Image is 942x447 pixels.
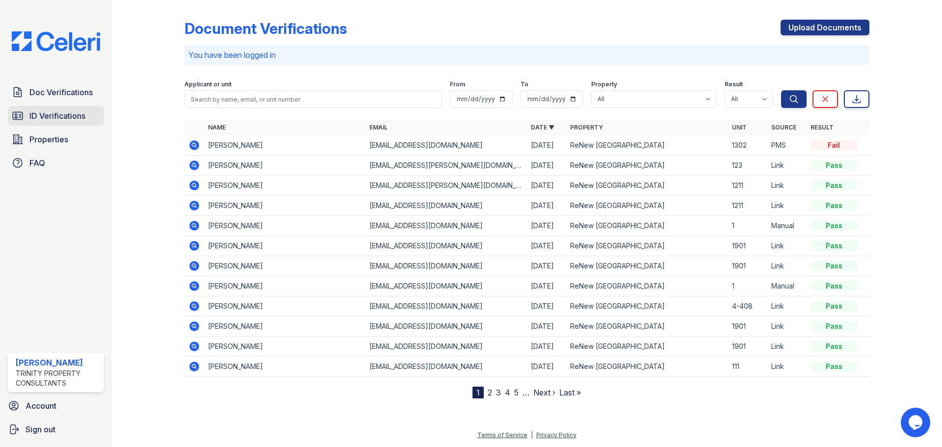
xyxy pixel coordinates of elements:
a: Unit [732,124,747,131]
div: Document Verifications [184,20,347,37]
td: Link [767,316,807,337]
div: Pass [811,241,858,251]
iframe: chat widget [901,408,932,437]
td: [EMAIL_ADDRESS][DOMAIN_NAME] [366,357,527,377]
td: [DATE] [527,236,566,256]
div: Pass [811,281,858,291]
div: [PERSON_NAME] [16,357,100,368]
td: [PERSON_NAME] [204,316,366,337]
span: … [523,387,529,398]
td: [EMAIL_ADDRESS][DOMAIN_NAME] [366,236,527,256]
td: [DATE] [527,216,566,236]
td: [PERSON_NAME] [204,296,366,316]
td: 1 [728,216,767,236]
img: CE_Logo_Blue-a8612792a0a2168367f1c8372b55b34899dd931a85d93a1a3d3e32e68fde9ad4.png [4,31,108,51]
a: ID Verifications [8,106,104,126]
td: [PERSON_NAME] [204,216,366,236]
td: 1211 [728,196,767,216]
td: [DATE] [527,357,566,377]
td: ReNew [GEOGRAPHIC_DATA] [566,256,728,276]
a: Email [369,124,388,131]
td: 111 [728,357,767,377]
div: Pass [811,160,858,170]
td: Link [767,256,807,276]
a: Result [811,124,834,131]
div: Pass [811,301,858,311]
td: [EMAIL_ADDRESS][PERSON_NAME][DOMAIN_NAME] [366,156,527,176]
td: 1 [728,276,767,296]
td: [DATE] [527,276,566,296]
td: ReNew [GEOGRAPHIC_DATA] [566,337,728,357]
a: Properties [8,130,104,149]
td: [EMAIL_ADDRESS][DOMAIN_NAME] [366,196,527,216]
a: Upload Documents [781,20,869,35]
div: Pass [811,321,858,331]
td: 123 [728,156,767,176]
a: Source [771,124,796,131]
a: 3 [496,388,501,397]
a: Property [570,124,603,131]
td: [DATE] [527,337,566,357]
span: ID Verifications [29,110,85,122]
a: Next › [533,388,555,397]
td: 1901 [728,256,767,276]
a: Last » [559,388,581,397]
td: Link [767,236,807,256]
td: [PERSON_NAME] [204,156,366,176]
td: [DATE] [527,135,566,156]
a: Privacy Policy [536,431,576,439]
td: Manual [767,276,807,296]
td: Link [767,156,807,176]
a: 5 [514,388,519,397]
div: Trinity Property Consultants [16,368,100,388]
label: From [450,80,465,88]
td: 1901 [728,236,767,256]
td: ReNew [GEOGRAPHIC_DATA] [566,357,728,377]
td: [DATE] [527,316,566,337]
span: Sign out [26,423,55,435]
td: [PERSON_NAME] [204,357,366,377]
td: [DATE] [527,176,566,196]
td: [EMAIL_ADDRESS][DOMAIN_NAME] [366,276,527,296]
td: 1901 [728,316,767,337]
div: | [531,431,533,439]
div: Pass [811,221,858,231]
td: Manual [767,216,807,236]
div: Pass [811,181,858,190]
td: 1901 [728,337,767,357]
td: ReNew [GEOGRAPHIC_DATA] [566,216,728,236]
td: [PERSON_NAME] [204,196,366,216]
a: Terms of Service [477,431,527,439]
a: Doc Verifications [8,82,104,102]
td: [EMAIL_ADDRESS][DOMAIN_NAME] [366,256,527,276]
td: [PERSON_NAME] [204,176,366,196]
label: Property [591,80,617,88]
td: 1302 [728,135,767,156]
td: [PERSON_NAME] [204,236,366,256]
td: ReNew [GEOGRAPHIC_DATA] [566,316,728,337]
div: 1 [472,387,484,398]
div: Pass [811,342,858,351]
span: Doc Verifications [29,86,93,98]
a: Name [208,124,226,131]
a: Sign out [4,420,108,439]
td: [DATE] [527,296,566,316]
td: Link [767,337,807,357]
td: [PERSON_NAME] [204,276,366,296]
td: PMS [767,135,807,156]
div: Pass [811,261,858,271]
td: [EMAIL_ADDRESS][DOMAIN_NAME] [366,296,527,316]
div: Pass [811,201,858,210]
p: You have been logged in [188,49,865,61]
td: 4-408 [728,296,767,316]
a: 2 [488,388,492,397]
td: ReNew [GEOGRAPHIC_DATA] [566,276,728,296]
td: [EMAIL_ADDRESS][DOMAIN_NAME] [366,216,527,236]
span: Properties [29,133,68,145]
td: ReNew [GEOGRAPHIC_DATA] [566,196,728,216]
label: Applicant or unit [184,80,232,88]
td: [DATE] [527,196,566,216]
a: Account [4,396,108,416]
td: [PERSON_NAME] [204,337,366,357]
